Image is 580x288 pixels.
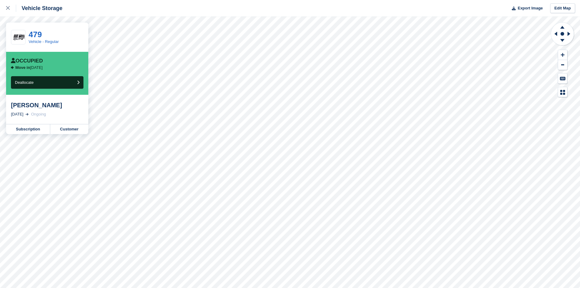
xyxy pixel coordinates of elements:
[558,60,567,70] button: Zoom Out
[11,76,83,89] button: Deallocate
[11,101,83,109] div: [PERSON_NAME]
[558,73,567,84] button: Keyboard Shortcuts
[558,87,567,97] button: Map Legend
[16,5,62,12] div: Vehicle Storage
[50,124,88,134] a: Customer
[29,39,59,44] a: Vehicle - Regular
[15,80,33,85] span: Deallocate
[6,124,50,134] a: Subscription
[11,33,25,42] img: download-removebg-preview.png
[16,65,30,70] span: Move in
[11,66,14,69] img: arrow-right-icn-b7405d978ebc5dd23a37342a16e90eae327d2fa7eb118925c1a0851fb5534208.svg
[29,30,42,39] a: 479
[550,3,575,13] a: Edit Map
[11,111,23,117] div: [DATE]
[518,5,543,11] span: Export Image
[26,113,29,116] img: arrow-right-light-icn-cde0832a797a2874e46488d9cf13f60e5c3a73dbe684e267c42b8395dfbc2abf.svg
[31,111,46,117] div: Ongoing
[508,3,543,13] button: Export Image
[16,65,43,70] p: [DATE]
[558,50,567,60] button: Zoom In
[11,58,43,64] div: Occupied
